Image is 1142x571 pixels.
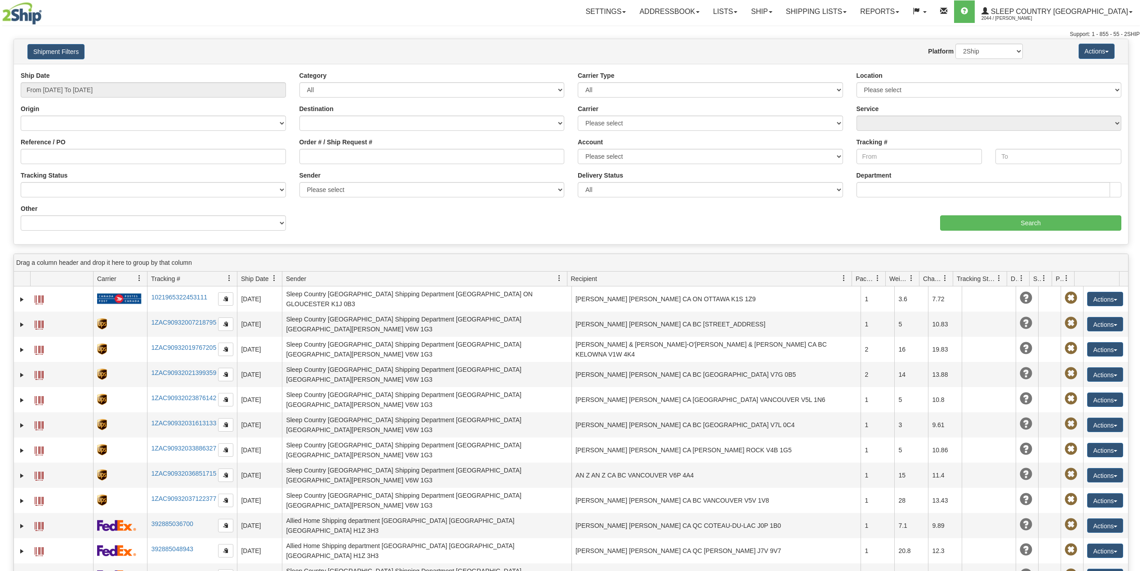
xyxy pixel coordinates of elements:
[282,337,571,362] td: Sleep Country [GEOGRAPHIC_DATA] Shipping Department [GEOGRAPHIC_DATA] [GEOGRAPHIC_DATA][PERSON_NA...
[571,412,861,437] td: [PERSON_NAME] [PERSON_NAME] CA BC [GEOGRAPHIC_DATA] V7L 0C4
[937,271,953,286] a: Charge filter column settings
[237,337,282,362] td: [DATE]
[1020,317,1032,330] span: Unknown
[571,463,861,488] td: AN Z AN Z CA BC VANCOUVER V6P 4A4
[97,394,107,405] img: 8 - UPS
[940,215,1121,231] input: Search
[836,271,852,286] a: Recipient filter column settings
[282,312,571,337] td: Sleep Country [GEOGRAPHIC_DATA] Shipping Department [GEOGRAPHIC_DATA] [GEOGRAPHIC_DATA][PERSON_NA...
[1065,292,1077,304] span: Pickup Not Assigned
[928,47,954,56] label: Platform
[1020,493,1032,506] span: Unknown
[18,496,27,505] a: Expand
[1065,493,1077,506] span: Pickup Not Assigned
[21,171,67,180] label: Tracking Status
[151,274,180,283] span: Tracking #
[237,538,282,563] td: [DATE]
[571,312,861,337] td: [PERSON_NAME] [PERSON_NAME] CA BC [STREET_ADDRESS]
[218,317,233,331] button: Copy to clipboard
[571,362,861,387] td: [PERSON_NAME] [PERSON_NAME] CA BC [GEOGRAPHIC_DATA] V7G 0B5
[889,274,908,283] span: Weight
[856,274,874,283] span: Packages
[151,319,216,326] a: 1ZAC90932007218795
[861,387,894,412] td: 1
[989,8,1128,15] span: Sleep Country [GEOGRAPHIC_DATA]
[218,443,233,457] button: Copy to clipboard
[97,495,107,506] img: 8 - UPS
[282,437,571,463] td: Sleep Country [GEOGRAPHIC_DATA] Shipping Department [GEOGRAPHIC_DATA] [GEOGRAPHIC_DATA][PERSON_NA...
[1065,342,1077,355] span: Pickup Not Assigned
[218,368,233,381] button: Copy to clipboard
[218,468,233,482] button: Copy to clipboard
[286,274,306,283] span: Sender
[1087,544,1123,558] button: Actions
[1087,393,1123,407] button: Actions
[1065,418,1077,430] span: Pickup Not Assigned
[1065,518,1077,531] span: Pickup Not Assigned
[904,271,919,286] a: Weight filter column settings
[861,538,894,563] td: 1
[237,362,282,387] td: [DATE]
[571,538,861,563] td: [PERSON_NAME] [PERSON_NAME] CA QC [PERSON_NAME] J7V 9V7
[218,418,233,432] button: Copy to clipboard
[18,295,27,304] a: Expand
[18,522,27,531] a: Expand
[1087,367,1123,382] button: Actions
[1087,493,1123,508] button: Actions
[35,317,44,331] a: Label
[299,138,373,147] label: Order # / Ship Request #
[1056,274,1063,283] span: Pickup Status
[18,421,27,430] a: Expand
[894,412,928,437] td: 3
[928,286,962,312] td: 7.72
[894,488,928,513] td: 28
[706,0,744,23] a: Lists
[97,444,107,455] img: 8 - UPS
[237,387,282,412] td: [DATE]
[35,543,44,558] a: Label
[237,437,282,463] td: [DATE]
[132,271,147,286] a: Carrier filter column settings
[237,286,282,312] td: [DATE]
[151,344,216,351] a: 1ZAC90932019767205
[1121,240,1141,331] iframe: chat widget
[35,417,44,432] a: Label
[282,513,571,538] td: Allied Home Shipping department [GEOGRAPHIC_DATA] [GEOGRAPHIC_DATA] [GEOGRAPHIC_DATA] H1Z 3H3
[894,362,928,387] td: 14
[97,469,107,481] img: 8 - UPS
[1020,292,1032,304] span: Unknown
[1033,274,1041,283] span: Shipment Issues
[894,538,928,563] td: 20.8
[299,104,334,113] label: Destination
[35,518,44,532] a: Label
[35,367,44,381] a: Label
[282,538,571,563] td: Allied Home Shipping department [GEOGRAPHIC_DATA] [GEOGRAPHIC_DATA] [GEOGRAPHIC_DATA] H1Z 3H3
[571,274,597,283] span: Recipient
[928,412,962,437] td: 9.61
[218,544,233,558] button: Copy to clipboard
[1020,342,1032,355] span: Unknown
[853,0,906,23] a: Reports
[1065,544,1077,556] span: Pickup Not Assigned
[151,294,207,301] a: 1021965322453111
[1020,393,1032,405] span: Unknown
[894,286,928,312] td: 3.6
[1020,367,1032,380] span: Unknown
[18,471,27,480] a: Expand
[1020,518,1032,531] span: Unknown
[21,204,37,213] label: Other
[1087,418,1123,432] button: Actions
[1087,468,1123,482] button: Actions
[151,394,216,401] a: 1ZAC90932023876142
[1087,317,1123,331] button: Actions
[991,271,1007,286] a: Tracking Status filter column settings
[578,138,603,147] label: Account
[861,488,894,513] td: 1
[35,468,44,482] a: Label
[1014,271,1029,286] a: Delivery Status filter column settings
[571,387,861,412] td: [PERSON_NAME] [PERSON_NAME] CA [GEOGRAPHIC_DATA] VANCOUVER V5L 1N6
[856,138,888,147] label: Tracking #
[2,31,1140,38] div: Support: 1 - 855 - 55 - 2SHIP
[856,71,883,80] label: Location
[35,291,44,306] a: Label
